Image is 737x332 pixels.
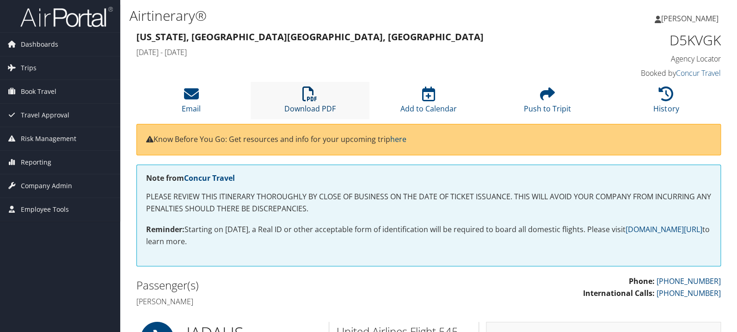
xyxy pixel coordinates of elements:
a: [PERSON_NAME] [655,5,728,32]
img: airportal-logo.png [20,6,113,28]
a: [PHONE_NUMBER] [657,276,721,286]
a: Concur Travel [184,173,235,183]
a: Add to Calendar [400,92,457,114]
span: Risk Management [21,127,76,150]
span: [PERSON_NAME] [661,13,719,24]
span: Trips [21,56,37,80]
span: Company Admin [21,174,72,197]
p: PLEASE REVIEW THIS ITINERARY THOROUGHLY BY CLOSE OF BUSINESS ON THE DATE OF TICKET ISSUANCE. THIS... [146,191,711,215]
span: Employee Tools [21,198,69,221]
h4: [PERSON_NAME] [136,296,422,307]
h1: Airtinerary® [129,6,528,25]
h4: [DATE] - [DATE] [136,47,571,57]
span: Book Travel [21,80,56,103]
span: Travel Approval [21,104,69,127]
strong: Reminder: [146,224,184,234]
p: Starting on [DATE], a Real ID or other acceptable form of identification will be required to boar... [146,224,711,247]
span: Reporting [21,151,51,174]
a: Concur Travel [676,68,721,78]
a: [PHONE_NUMBER] [657,288,721,298]
p: Know Before You Go: Get resources and info for your upcoming trip [146,134,711,146]
h4: Booked by [585,68,721,78]
a: here [390,134,406,144]
a: Push to Tripit [524,92,571,114]
strong: Note from [146,173,235,183]
h2: Passenger(s) [136,277,422,293]
strong: [US_STATE], [GEOGRAPHIC_DATA] [GEOGRAPHIC_DATA], [GEOGRAPHIC_DATA] [136,31,484,43]
a: History [653,92,679,114]
span: Dashboards [21,33,58,56]
strong: Phone: [629,276,655,286]
strong: International Calls: [583,288,655,298]
a: Download PDF [284,92,336,114]
h1: D5KVGK [585,31,721,50]
a: [DOMAIN_NAME][URL] [626,224,702,234]
h4: Agency Locator [585,54,721,64]
a: Email [182,92,201,114]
